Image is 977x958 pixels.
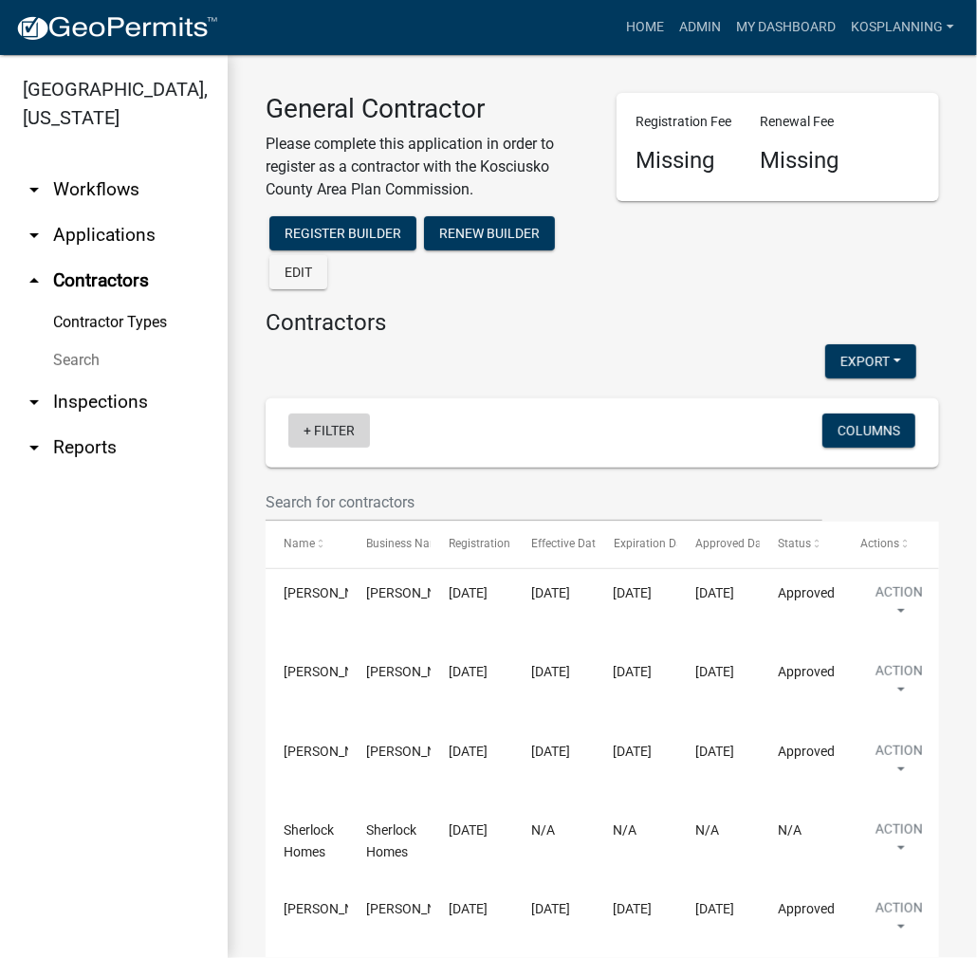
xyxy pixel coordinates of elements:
button: Action [860,661,938,709]
a: kosplanning [843,9,962,46]
span: Approved [778,901,835,916]
input: Search for contractors [266,483,822,522]
datatable-header-cell: Business Name [348,522,431,567]
a: Home [618,9,672,46]
span: Approved Date [696,537,772,550]
span: Name [284,537,315,550]
span: N/A [696,822,720,838]
span: Actions [860,537,899,550]
p: Please complete this application in order to register as a contractor with the Kosciusko County A... [266,133,588,201]
span: TREVOR WARREN [284,664,385,679]
span: 08/18/2025 [449,664,488,679]
span: LAURA KAUFMAN [366,585,468,600]
span: N/A [531,822,555,838]
p: Renewal Fee [760,112,839,132]
span: 08/18/2025 [696,585,735,600]
p: Registration Fee [636,112,731,132]
button: Export [825,344,916,378]
a: My Dashboard [728,9,843,46]
button: Columns [822,414,915,448]
span: Sherlock Homes [366,822,416,859]
datatable-header-cell: Actions [842,522,925,567]
span: 08/18/2026 [614,664,653,679]
h4: Missing [760,147,839,175]
span: David Johnson [284,744,385,759]
button: Register Builder [269,216,416,250]
datatable-header-cell: Effective Date [513,522,596,567]
span: 08/18/2025 [696,901,735,916]
span: Sharon Huston [284,901,385,916]
button: Action [860,898,938,946]
button: Action [860,582,938,630]
span: 08/18/2025 [696,744,735,759]
span: TREVOR WARREN [366,664,468,679]
button: Edit [269,255,327,289]
datatable-header-cell: Registration Date [431,522,513,567]
span: Expiration Date [614,537,692,550]
span: 08/18/2025 [449,822,488,838]
span: N/A [614,822,637,838]
span: Business Name [366,537,446,550]
span: Approved [778,744,835,759]
button: Renew Builder [424,216,555,250]
i: arrow_drop_down [23,436,46,459]
i: arrow_drop_down [23,224,46,247]
span: 08/18/2025 [531,901,570,916]
span: Approved [778,664,835,679]
a: + Filter [288,414,370,448]
span: Dan Kerlin [366,901,468,916]
a: Admin [672,9,728,46]
h4: Missing [636,147,731,175]
h4: Contractors [266,309,939,337]
datatable-header-cell: Expiration Date [596,522,678,567]
span: 08/18/2026 [614,585,653,600]
span: 08/18/2026 [614,901,653,916]
span: LAURA KAUFMAN [284,585,385,600]
span: 08/18/2025 [531,664,570,679]
button: Action [860,741,938,788]
span: 08/18/2025 [449,901,488,916]
datatable-header-cell: Approved Date [677,522,760,567]
span: 08/18/2026 [614,744,653,759]
span: 08/18/2025 [531,744,570,759]
datatable-header-cell: Name [266,522,348,567]
datatable-header-cell: Status [760,522,842,567]
span: N/A [778,822,802,838]
h3: General Contractor [266,93,588,125]
span: Approved [778,585,835,600]
span: David Johnson [366,744,468,759]
button: Action [860,820,938,867]
span: 08/18/2025 [531,585,570,600]
span: 08/18/2025 [696,664,735,679]
span: Registration Date [449,537,537,550]
span: Effective Date [531,537,601,550]
span: 08/18/2025 [449,744,488,759]
i: arrow_drop_down [23,178,46,201]
i: arrow_drop_down [23,391,46,414]
i: arrow_drop_up [23,269,46,292]
span: Sherlock Homes [284,822,334,859]
span: 08/18/2025 [449,585,488,600]
span: Status [778,537,811,550]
